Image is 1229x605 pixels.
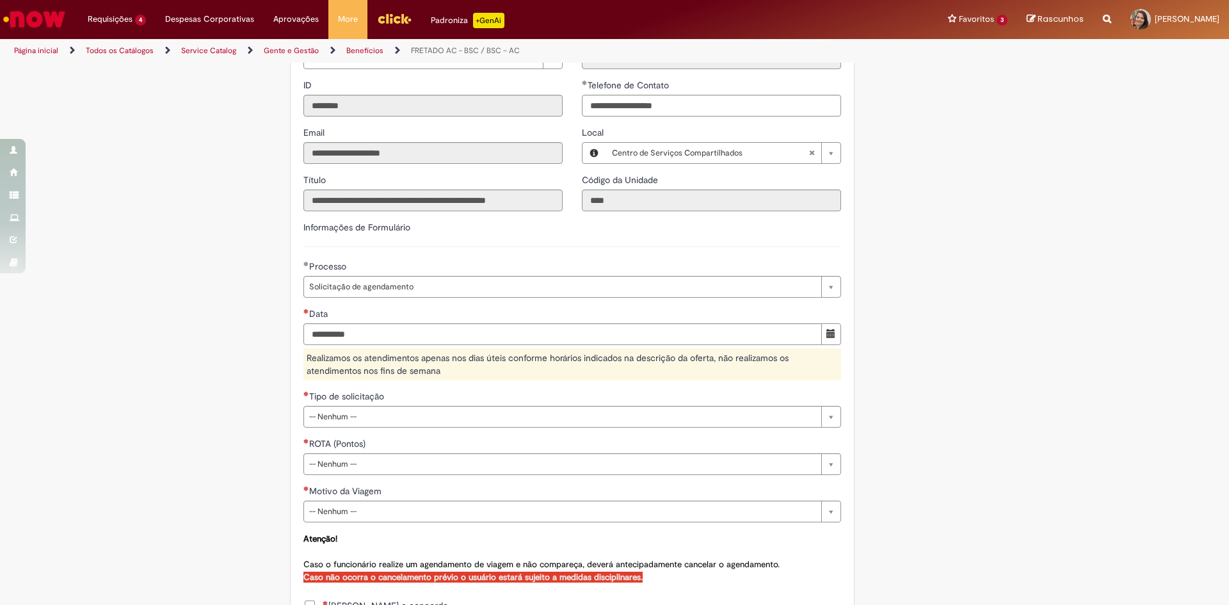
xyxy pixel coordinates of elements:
a: Todos os Catálogos [86,45,154,56]
span: Processo [309,261,349,272]
span: Favoritos [959,13,994,26]
label: Somente leitura - Email [303,126,327,139]
span: Somente leitura - Email [303,127,327,138]
input: Código da Unidade [582,190,841,211]
a: Benefícios [346,45,383,56]
input: Data [303,323,822,345]
strong: Caso não ocorra o cancelamento prévio o usuário estará sujeito a medidas disciplinares. [303,572,643,583]
span: Necessários [303,309,309,314]
span: More [338,13,358,26]
span: Telefone de Contato [588,79,671,91]
span: Obrigatório Preenchido [303,261,309,266]
label: Somente leitura - ID [303,79,314,92]
a: Service Catalog [181,45,236,56]
span: Solicitação de agendamento [309,277,815,297]
input: Título [303,190,563,211]
span: Somente leitura - Código da Unidade [582,174,661,186]
button: Mostrar calendário para Data [821,323,841,345]
span: 3 [997,15,1008,26]
ul: Trilhas de página [10,39,810,63]
label: Somente leitura - Código da Unidade [582,173,661,186]
img: ServiceNow [1,6,67,32]
span: Centro de Serviços Compartilhados [612,143,808,163]
input: Telefone de Contato [582,95,841,117]
span: Motivo da Viagem [309,485,384,497]
span: [PERSON_NAME] [1155,13,1219,24]
div: Padroniza [431,13,504,28]
span: Tipo de solicitação [309,391,387,402]
label: Somente leitura - Título [303,173,328,186]
a: Rascunhos [1027,13,1084,26]
a: Centro de Serviços CompartilhadosLimpar campo Local [606,143,840,163]
span: Somente leitura - Título [303,174,328,186]
span: Aprovações [273,13,319,26]
span: Necessários [303,439,309,444]
abbr: Limpar campo Local [802,143,821,163]
span: -- Nenhum -- [309,501,815,522]
label: Informações de Formulário [303,222,410,233]
span: Data [309,308,330,319]
span: -- Nenhum -- [309,407,815,427]
span: Requisições [88,13,133,26]
input: ID [303,95,563,117]
span: -- Nenhum -- [309,454,815,474]
p: +GenAi [473,13,504,28]
span: Necessários [303,486,309,491]
span: Caso o funcionário realize um agendamento de viagem e não compareça, deverá antecipadamente cance... [303,533,780,583]
span: ROTA (Pontos) [309,438,368,449]
input: Email [303,142,563,164]
div: Realizamos os atendimentos apenas nos dias úteis conforme horários indicados na descrição da ofer... [303,348,841,380]
span: Rascunhos [1038,13,1084,25]
button: Local, Visualizar este registro Centro de Serviços Compartilhados [582,143,606,163]
a: FRETADO AC - BSC / BSC – AC [411,45,520,56]
span: Necessários [303,391,309,396]
a: Página inicial [14,45,58,56]
strong: Atenção! [303,533,337,544]
span: Local [582,127,606,138]
a: Gente e Gestão [264,45,319,56]
span: Obrigatório Preenchido [582,80,588,85]
img: click_logo_yellow_360x200.png [377,9,412,28]
span: Despesas Corporativas [165,13,254,26]
span: Somente leitura - ID [303,79,314,91]
span: 4 [135,15,146,26]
